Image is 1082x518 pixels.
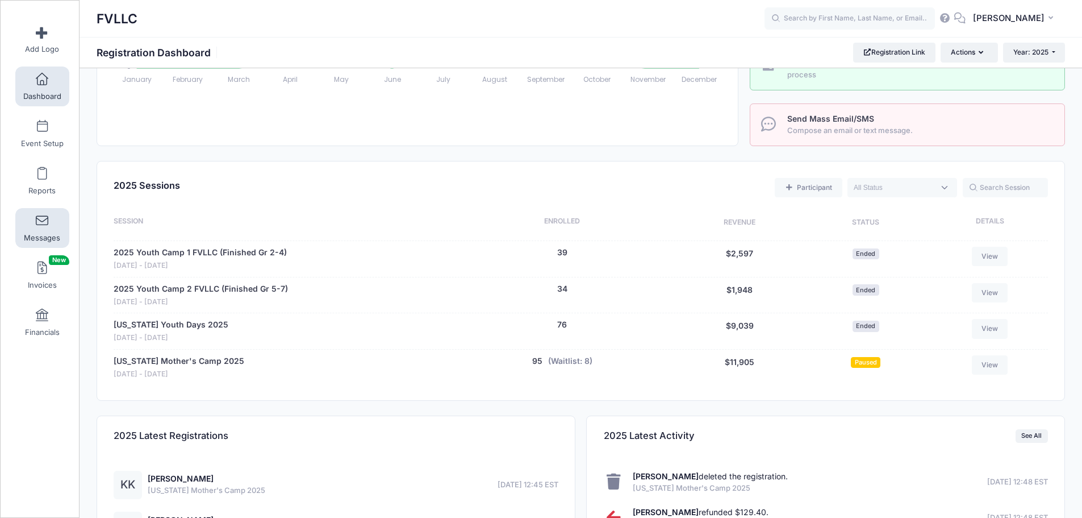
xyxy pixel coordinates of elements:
span: Year: 2025 [1013,48,1048,56]
button: (Waitlist: 8) [548,355,592,367]
a: Registration Link [853,43,935,62]
a: Financials [15,302,69,342]
textarea: Search [854,183,934,193]
div: Session [114,216,450,230]
span: Reports [28,186,56,196]
tspan: April [283,74,298,84]
a: View [972,355,1008,375]
button: Year: 2025 [1003,43,1065,62]
button: 39 [557,247,567,259]
span: Ended [853,248,879,259]
strong: [PERSON_NAME] [633,471,699,481]
a: View [972,283,1008,302]
a: KK [114,480,142,490]
div: $2,597 [674,247,805,271]
span: Dashboard [23,92,61,101]
tspan: May [334,74,349,84]
span: [US_STATE] Mother's Camp 2025 [633,483,788,494]
span: [US_STATE] Mother's Camp 2025 [148,485,265,496]
div: $9,039 [674,319,805,343]
div: Status [805,216,926,230]
span: Invoices [28,280,57,290]
button: 76 [557,319,567,331]
a: [US_STATE] Youth Days 2025 [114,319,228,331]
tspan: February [173,74,203,84]
a: Dashboard [15,67,69,106]
a: Send Mass Email/SMS Compose an email or text message. [750,103,1065,146]
tspan: March [228,74,250,84]
span: Compose an email or text message. [787,125,1052,136]
span: 2025 Sessions [114,180,180,191]
a: Add Logo [15,19,69,59]
a: View [972,319,1008,338]
a: Messages [15,208,69,248]
tspan: December [682,74,717,84]
span: Collect a payment for a product/service outside of the normal registration process [787,59,1052,81]
h4: 2025 Latest Registrations [114,420,228,452]
tspan: November [630,74,666,84]
a: [PERSON_NAME]refunded $129.40. [633,507,768,517]
strong: [PERSON_NAME] [633,507,699,517]
a: [US_STATE] Mother's Camp 2025 [114,355,244,367]
h1: FVLLC [97,6,137,32]
span: [DATE] - [DATE] [114,333,228,343]
span: [DATE] - [DATE] [114,260,287,271]
a: Add a new manual registration [775,178,842,197]
span: Financials [25,328,60,337]
div: Revenue [674,216,805,230]
input: Search by First Name, Last Name, or Email... [764,7,935,30]
span: Event Setup [21,139,64,148]
h1: Registration Dashboard [97,47,220,59]
div: $11,905 [674,355,805,380]
span: Messages [24,233,60,243]
tspan: September [527,74,565,84]
a: See All [1016,429,1048,443]
span: Add Logo [25,44,59,54]
a: [PERSON_NAME]deleted the registration. [633,471,788,481]
a: View [972,247,1008,266]
span: Ended [853,321,879,331]
h4: 2025 Latest Activity [604,420,695,452]
span: [PERSON_NAME] [973,12,1045,24]
span: Paused [851,357,880,368]
div: KK [114,471,142,499]
button: [PERSON_NAME] [966,6,1065,32]
a: InvoicesNew [15,255,69,295]
input: Search Session [963,178,1048,197]
span: Send Mass Email/SMS [787,114,874,123]
a: 2025 Youth Camp 2 FVLLC (Finished Gr 5-7) [114,283,288,295]
span: New [49,255,69,265]
span: [DATE] - [DATE] [114,297,288,308]
a: 2025 Youth Camp 1 FVLLC (Finished Gr 2-4) [114,247,287,259]
div: Enrolled [450,216,674,230]
span: [DATE] 12:48 EST [987,476,1048,488]
a: Reports [15,161,69,201]
div: $1,948 [674,283,805,308]
tspan: October [583,74,611,84]
span: [DATE] 12:45 EST [498,479,558,491]
tspan: January [122,74,152,84]
button: Actions [941,43,997,62]
span: Ended [853,284,879,295]
div: Details [926,216,1048,230]
a: Event Setup [15,114,69,154]
tspan: 0 [127,61,131,71]
a: [PERSON_NAME] [148,474,214,483]
span: [DATE] - [DATE] [114,369,244,380]
tspan: July [437,74,451,84]
tspan: August [482,74,507,84]
button: 95 [532,355,542,367]
tspan: June [384,74,401,84]
button: 34 [557,283,567,295]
